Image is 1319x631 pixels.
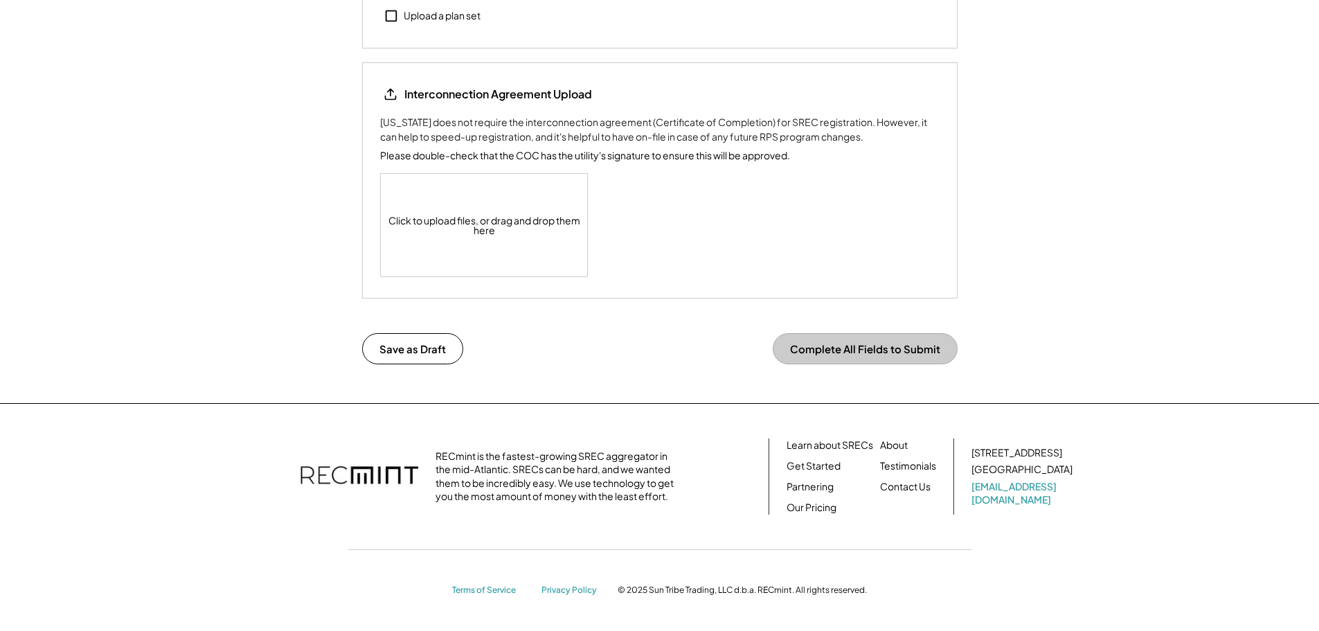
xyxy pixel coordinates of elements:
a: Privacy Policy [541,585,604,596]
button: Save as Draft [362,333,463,364]
div: [US_STATE] does not require the interconnection agreement (Certificate of Completion) for SREC re... [380,115,940,144]
a: Terms of Service [452,585,528,596]
div: [STREET_ADDRESS] [971,446,1062,460]
a: About [880,438,908,452]
div: [GEOGRAPHIC_DATA] [971,463,1073,477]
div: RECmint is the fastest-growing SREC aggregator in the mid-Atlantic. SRECs can be hard, and we wan... [436,450,681,504]
a: [EMAIL_ADDRESS][DOMAIN_NAME] [971,480,1075,507]
div: © 2025 Sun Tribe Trading, LLC d.b.a. RECmint. All rights reserved. [618,585,867,596]
a: Partnering [787,480,834,494]
a: Learn about SRECs [787,438,873,452]
div: Upload a plan set [404,9,481,23]
button: Complete All Fields to Submit [773,333,958,364]
div: Click to upload files, or drag and drop them here [381,174,589,276]
div: Please double-check that the COC has the utility's signature to ensure this will be approved. [380,148,790,163]
img: recmint-logotype%403x.png [300,452,418,501]
a: Get Started [787,459,841,473]
a: Testimonials [880,459,936,473]
a: Our Pricing [787,501,836,515]
a: Contact Us [880,480,931,494]
div: Interconnection Agreement Upload [404,87,592,102]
